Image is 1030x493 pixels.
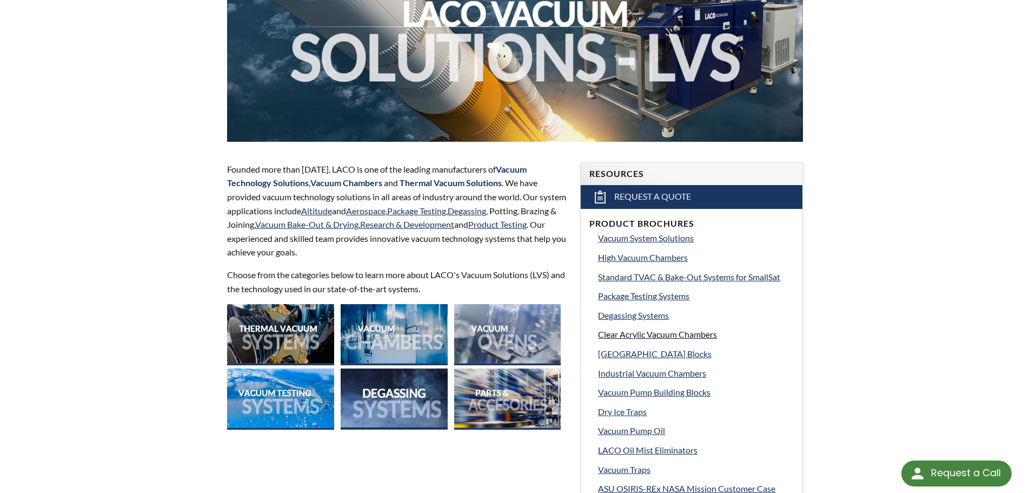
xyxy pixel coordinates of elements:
[598,251,794,265] a: High Vacuum Chambers
[598,233,694,243] span: Vacuum System Solutions
[598,406,647,417] span: Dry Ice Traps
[468,219,527,229] a: Product Testing
[589,168,794,180] h4: Resources
[255,219,358,229] a: Vacuum Bake-Out & Drying
[589,218,794,229] h4: Product Brochures
[598,366,794,380] a: Industrial Vacuum Chambers
[598,289,794,303] a: Package Testing Systems
[598,231,794,245] a: Vacuum System Solutions
[598,272,780,282] span: Standard TVAC & Bake-Out Systems for SmallSat
[387,206,446,216] a: Package Testing
[400,178,502,188] strong: Thermal Vacuum Solutions
[581,185,802,209] a: Request a Quote
[614,191,691,202] span: Request a Quote
[909,465,926,482] img: round button
[598,270,794,284] a: Standard TVAC & Bake-Out Systems for SmallSat
[227,369,334,430] img: 2021-Vacuum_Testing.jpg
[931,461,1001,485] div: Request a Call
[598,329,717,339] span: Clear Acrylic Vacuum Chambers
[448,206,486,216] a: Degassing
[346,206,386,216] a: Aerospace
[227,162,568,259] p: Founded more than [DATE], LACO is one of the leading manufacturers of , and . We have provided va...
[598,425,665,436] span: Vacuum Pump Oil
[598,445,697,455] span: LACO Oil Mist Eliminators
[598,463,794,477] a: Vacuum Traps
[227,304,334,365] img: tvac-thumb.jpg
[598,327,794,341] a: Clear Acrylic Vacuum Chambers
[301,206,332,216] a: Altitude
[598,405,794,419] a: Dry Ice Traps
[598,291,689,301] span: Package Testing Systems
[901,461,1012,487] div: Request a Call
[598,252,688,262] span: High Vacuum Chambers
[310,178,382,188] strong: Vacuum Chambers
[598,347,794,361] a: [GEOGRAPHIC_DATA] Blocks
[360,219,454,229] a: Research & Development
[598,424,794,438] a: Vacuum Pump Oil
[341,369,448,430] img: 2021-Degas.jpg
[598,464,650,475] span: Vacuum Traps
[598,368,706,378] span: Industrial Vacuum Chambers
[598,308,794,323] a: Degassing Systems
[227,268,568,295] p: Choose from the categories below to learn more about LACO's Vacuum Solutions (LVS) and the techno...
[454,369,561,430] img: 2021-Access.jpg
[598,443,794,457] a: LACO Oil Mist Eliminators
[598,310,669,320] span: Degassing Systems
[598,349,712,359] span: [GEOGRAPHIC_DATA] Blocks
[454,304,561,365] img: 2021-Vacuum_Ovens.jpg
[341,304,448,365] img: 2021-Vacuum_Chambers.jpg
[598,387,710,397] span: Vacuum Pump Building Blocks
[598,385,794,399] a: Vacuum Pump Building Blocks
